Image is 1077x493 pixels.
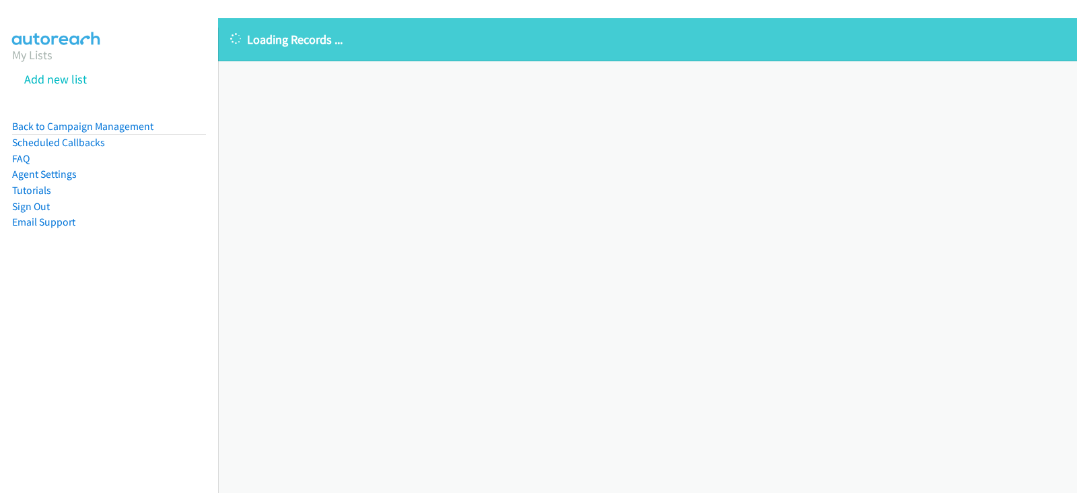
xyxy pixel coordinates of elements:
[12,152,30,165] a: FAQ
[24,71,87,87] a: Add new list
[12,216,75,228] a: Email Support
[12,200,50,213] a: Sign Out
[12,120,153,133] a: Back to Campaign Management
[12,136,105,149] a: Scheduled Callbacks
[12,184,51,197] a: Tutorials
[230,30,1065,48] p: Loading Records ...
[12,47,53,63] a: My Lists
[12,168,77,180] a: Agent Settings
